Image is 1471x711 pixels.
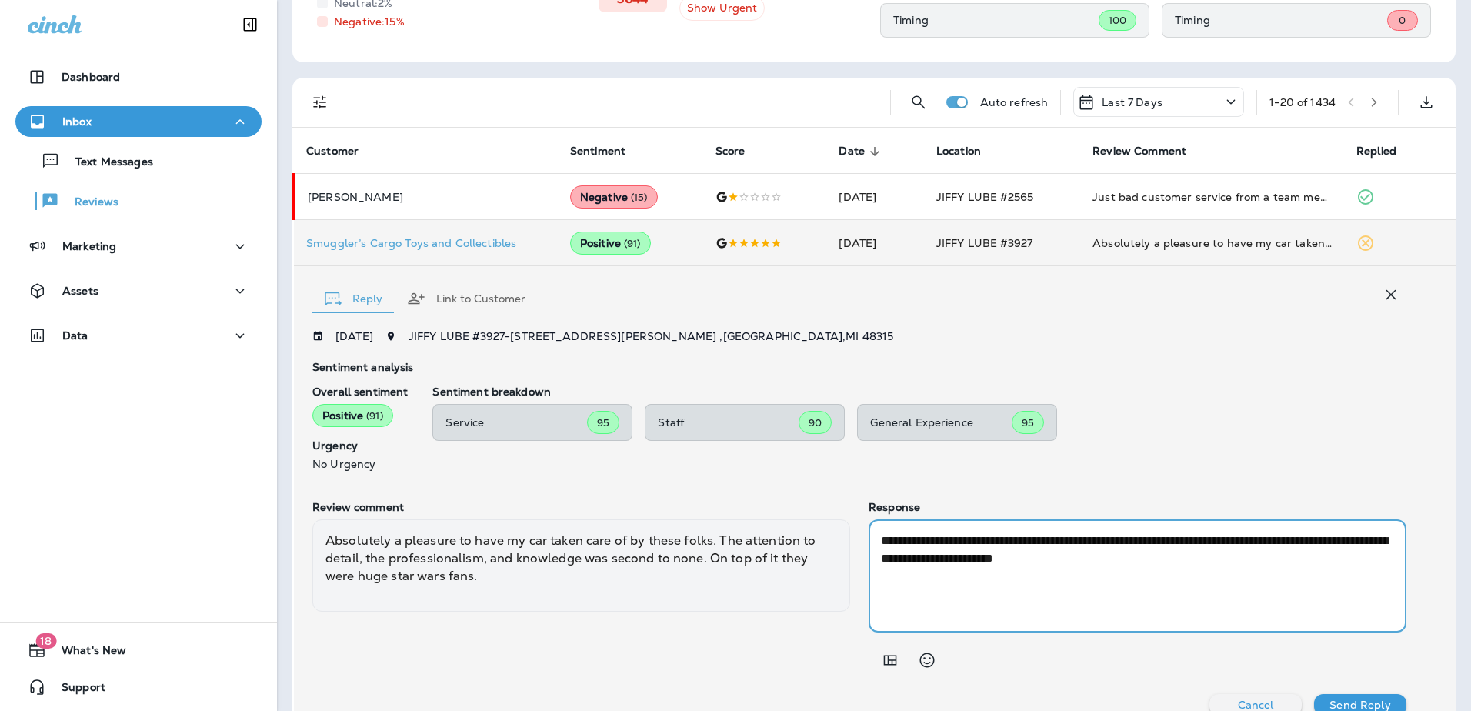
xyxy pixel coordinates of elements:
[15,672,262,703] button: Support
[308,191,545,203] p: [PERSON_NAME]
[228,9,272,40] button: Collapse Sidebar
[980,96,1049,108] p: Auto refresh
[46,681,105,699] span: Support
[62,329,88,342] p: Data
[839,145,865,158] span: Date
[839,145,885,159] span: Date
[936,236,1032,250] span: JIFFY LUBE #3927
[335,330,373,342] p: [DATE]
[15,635,262,666] button: 18What's New
[35,633,56,649] span: 18
[1238,699,1274,711] p: Cancel
[875,645,906,676] button: Add in a premade template
[1092,145,1206,159] span: Review Comment
[624,237,641,250] span: ( 91 )
[15,185,262,217] button: Reviews
[445,416,587,429] p: Service
[1175,14,1387,26] p: Timing
[15,145,262,177] button: Text Messages
[912,645,942,676] button: Select an emoji
[1102,96,1162,108] p: Last 7 Days
[15,231,262,262] button: Marketing
[658,416,799,429] p: Staff
[826,174,923,220] td: [DATE]
[1356,145,1416,159] span: Replied
[1022,416,1034,429] span: 95
[312,501,850,513] p: Review comment
[1092,189,1332,205] div: Just bad customer service from a team member today and I won't be going back. I received a nasty ...
[306,145,359,158] span: Customer
[395,271,538,326] button: Link to Customer
[570,185,658,209] div: Negative
[62,240,116,252] p: Marketing
[1399,14,1406,27] span: 0
[869,501,1406,513] p: Response
[809,416,822,429] span: 90
[59,195,118,210] p: Reviews
[715,145,746,158] span: Score
[62,285,98,297] p: Assets
[597,416,609,429] span: 95
[312,458,408,470] p: No Urgency
[936,190,1033,204] span: JIFFY LUBE #2565
[312,519,850,612] div: Absolutely a pleasure to have my car taken care of by these folks. The attention to detail, the p...
[631,191,648,204] span: ( 15 )
[1092,145,1186,158] span: Review Comment
[903,87,934,118] button: Search Reviews
[312,439,408,452] p: Urgency
[1092,235,1332,251] div: Absolutely a pleasure to have my car taken care of by these folks. The attention to detail, the p...
[312,386,408,398] p: Overall sentiment
[1356,145,1396,158] span: Replied
[1269,96,1336,108] div: 1 - 20 of 1434
[312,361,1406,373] p: Sentiment analysis
[715,145,766,159] span: Score
[570,145,645,159] span: Sentiment
[306,237,545,249] div: Click to view Customer Drawer
[366,409,383,422] span: ( 91 )
[870,416,1012,429] p: General Experience
[1411,87,1442,118] button: Export as CSV
[334,14,405,29] p: Negative: 15 %
[306,237,545,249] p: Smuggler’s Cargo Toys and Collectibles
[570,232,651,255] div: Positive
[936,145,1001,159] span: Location
[15,62,262,92] button: Dashboard
[893,14,1099,26] p: Timing
[60,155,153,170] p: Text Messages
[570,145,625,158] span: Sentiment
[15,106,262,137] button: Inbox
[409,329,893,343] span: JIFFY LUBE #3927 - [STREET_ADDRESS][PERSON_NAME] , [GEOGRAPHIC_DATA] , MI 48315
[826,220,923,266] td: [DATE]
[305,87,335,118] button: Filters
[46,644,126,663] span: What's New
[936,145,981,158] span: Location
[432,386,1406,398] p: Sentiment breakdown
[1109,14,1126,27] span: 100
[312,271,395,326] button: Reply
[15,320,262,351] button: Data
[62,71,120,83] p: Dashboard
[306,145,379,159] span: Customer
[1329,699,1390,711] p: Send Reply
[62,115,92,128] p: Inbox
[15,275,262,306] button: Assets
[312,404,393,427] div: Positive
